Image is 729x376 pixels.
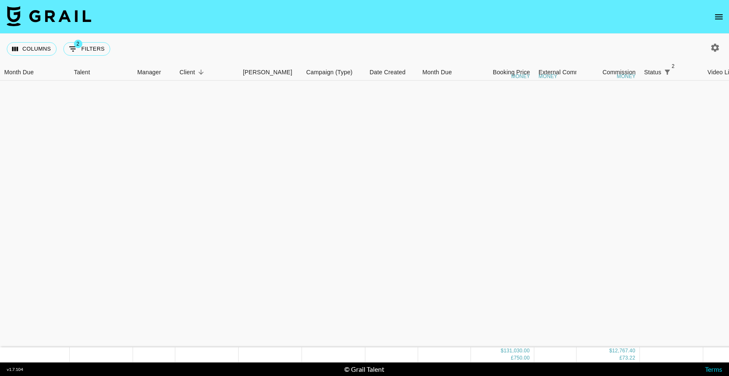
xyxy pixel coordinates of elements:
[609,348,612,355] div: $
[74,64,90,81] div: Talent
[640,64,703,81] div: Status
[175,64,239,81] div: Client
[673,66,685,78] button: Sort
[7,6,91,26] img: Grail Talent
[370,64,405,81] div: Date Created
[365,64,418,81] div: Date Created
[7,367,23,372] div: v 1.7.104
[669,62,677,70] span: 2
[622,355,635,362] div: 73.22
[661,66,673,78] button: Show filters
[501,348,504,355] div: $
[644,64,661,81] div: Status
[493,64,530,81] div: Booking Price
[514,355,530,362] div: 750.00
[539,74,558,79] div: money
[137,64,161,81] div: Manager
[74,40,82,48] span: 2
[239,64,302,81] div: Booker
[4,64,34,81] div: Month Due
[422,64,452,81] div: Month Due
[503,348,530,355] div: 131,030.00
[344,365,384,373] div: © Grail Talent
[619,355,622,362] div: £
[180,64,195,81] div: Client
[617,74,636,79] div: money
[511,355,514,362] div: £
[302,64,365,81] div: Campaign (Type)
[511,74,530,79] div: money
[661,66,673,78] div: 2 active filters
[133,64,175,81] div: Manager
[243,64,292,81] div: [PERSON_NAME]
[710,8,727,25] button: open drawer
[195,66,207,78] button: Sort
[418,64,471,81] div: Month Due
[306,64,353,81] div: Campaign (Type)
[70,64,133,81] div: Talent
[705,365,722,373] a: Terms
[612,348,635,355] div: 12,767.40
[602,64,636,81] div: Commission
[63,42,110,56] button: Show filters
[539,64,596,81] div: External Commission
[7,42,57,56] button: Select columns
